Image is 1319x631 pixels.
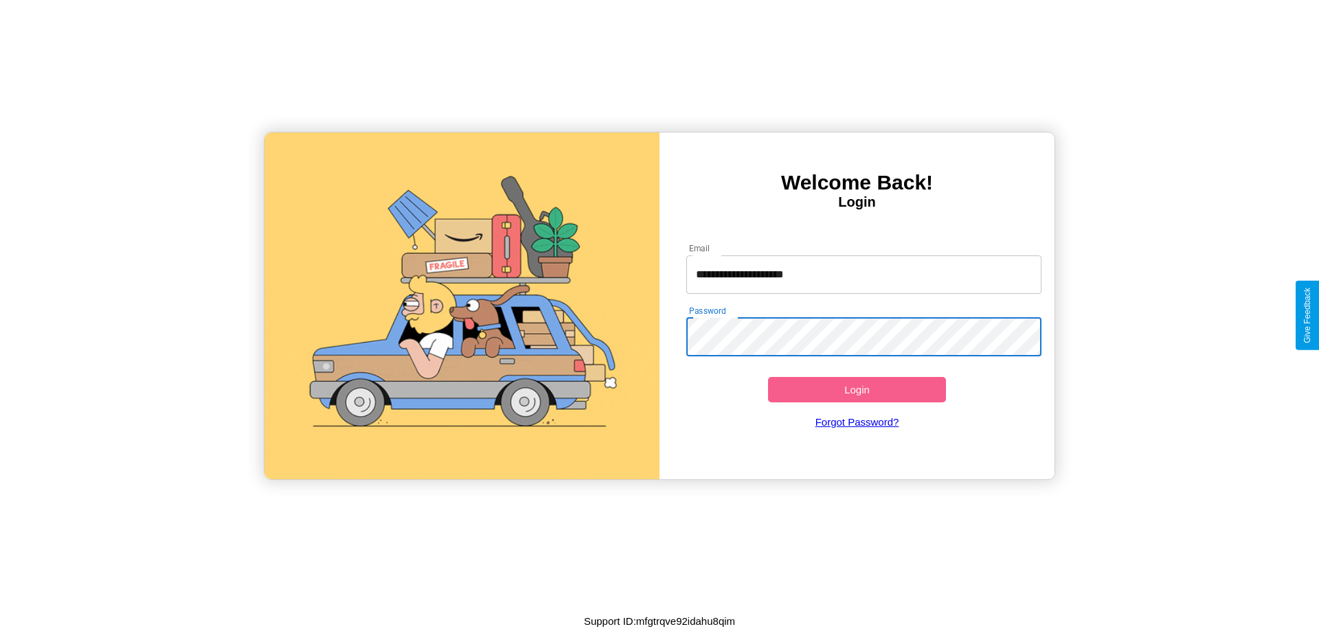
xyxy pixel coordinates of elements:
label: Email [689,242,710,254]
button: Login [768,377,946,402]
a: Forgot Password? [679,402,1035,441]
h4: Login [659,194,1055,210]
p: Support ID: mfgtrqve92idahu8qim [584,612,735,630]
div: Give Feedback [1303,288,1312,343]
label: Password [689,305,725,317]
img: gif [264,133,659,479]
h3: Welcome Back! [659,171,1055,194]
